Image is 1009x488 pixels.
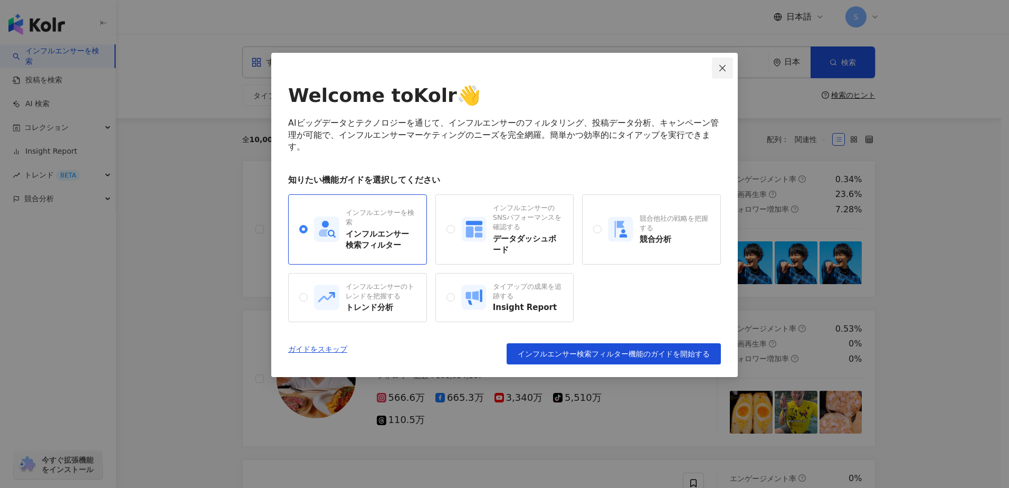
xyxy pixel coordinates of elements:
[518,350,710,358] span: インフルエンサー検索フィルター機能のガイドを開始する
[493,302,563,313] div: Insight Report
[712,58,733,79] button: Close
[346,229,415,251] div: インフルエンサー検索フィルター
[640,234,709,245] div: 競合分析
[493,282,563,301] div: タイアップの成果を追跡する
[493,233,563,256] div: データダッシュボード
[718,64,727,72] span: close
[288,117,721,153] div: AIビッグデータとテクノロジーを通じて、インフルエンサーのフィルタリング、投稿データ分析、キャンペーン管理が可能で、インフルエンサーマーケティングのニーズを完全網羅。簡単かつ効率的にタイアップを...
[346,282,415,301] div: インフルエンサーのトレンドを把握する
[493,203,563,232] div: インフルエンサーのSNSパフォーマンスを確認する
[640,214,709,233] div: 競合他社の戦略を把握する
[288,174,721,186] div: 知りたい機能ガイドを選択してください
[288,82,721,109] div: Welcome to Kolr 👋
[346,302,415,313] div: トレンド分析
[288,343,347,364] a: ガイドをスキップ
[346,208,415,227] div: インフルエンサーを検索
[507,343,721,364] button: インフルエンサー検索フィルター機能のガイドを開始する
